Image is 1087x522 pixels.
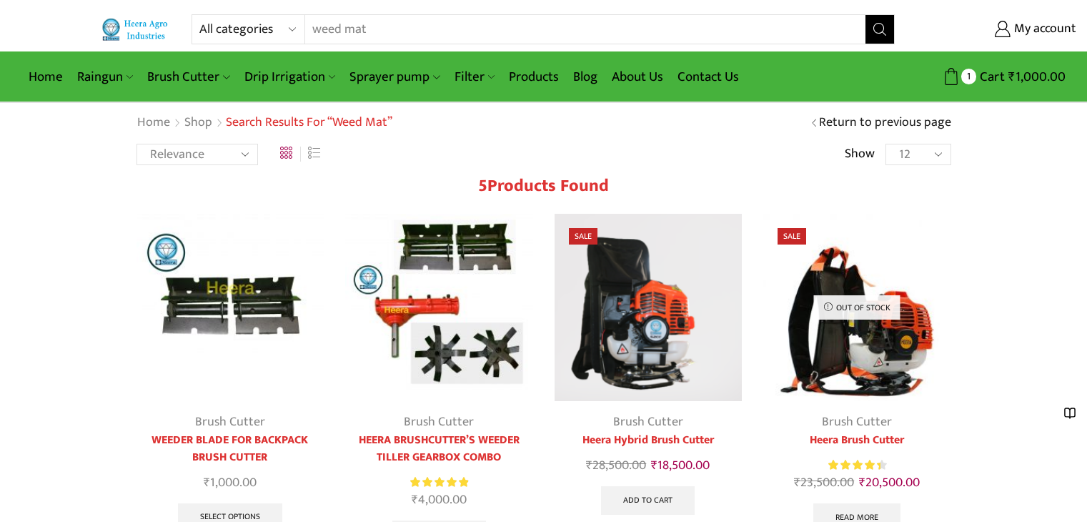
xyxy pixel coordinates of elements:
a: Home [137,114,171,132]
span: Rated out of 5 [828,458,881,473]
a: HEERA BRUSHCUTTER’S WEEDER TILLER GEARBOX COMBO [345,432,533,466]
a: Return to previous page [819,114,951,132]
a: Add to cart: “Heera Hybrid Brush Cutter” [601,486,695,515]
a: Heera Brush Cutter [763,432,951,449]
bdi: 1,000.00 [204,472,257,493]
span: ₹ [204,472,210,493]
a: Sprayer pump [342,60,447,94]
a: 1 Cart ₹1,000.00 [909,64,1066,90]
img: Weeder Blade For Brush Cutter [137,214,324,402]
a: Brush Cutter [613,411,683,433]
a: WEEDER BLADE FOR BACKPACK BRUSH CUTTER [137,432,324,466]
bdi: 4,000.00 [412,489,467,511]
button: Search button [865,15,894,44]
a: Filter [447,60,502,94]
bdi: 18,500.00 [651,455,710,476]
span: Sale [778,228,806,245]
input: Search for... [305,15,848,44]
a: Brush Cutter [195,411,265,433]
bdi: 23,500.00 [794,472,854,493]
span: 1 [961,69,976,84]
bdi: 1,000.00 [1008,66,1066,88]
img: Heera Brush Cutter [763,214,951,402]
bdi: 20,500.00 [859,472,920,493]
span: 5 [478,172,487,200]
span: Cart [976,67,1005,87]
span: Show [845,145,875,164]
span: Rated out of 5 [410,475,468,490]
a: Heera Hybrid Brush Cutter [555,432,743,449]
a: Blog [566,60,605,94]
a: Brush Cutter [404,411,474,433]
a: Home [21,60,70,94]
a: About Us [605,60,670,94]
span: ₹ [586,455,592,476]
a: Drip Irrigation [237,60,342,94]
div: Rated 5.00 out of 5 [410,475,468,490]
a: Contact Us [670,60,746,94]
span: ₹ [859,472,865,493]
span: ₹ [651,455,657,476]
a: Brush Cutter [140,60,237,94]
nav: Breadcrumb [137,114,392,132]
div: Rated 4.55 out of 5 [828,458,886,473]
span: Sale [569,228,597,245]
span: ₹ [1008,66,1016,88]
img: Heera Brush Cutter’s Weeder Tiller Gearbox Combo [345,214,533,402]
a: Brush Cutter [822,411,892,433]
a: My account [916,16,1076,42]
span: ₹ [412,489,418,511]
img: Heera Hybrid Brush Cutter [555,214,743,402]
span: My account [1011,20,1076,39]
p: Out of stock [814,295,900,320]
a: Shop [184,114,213,132]
span: Products found [487,172,609,200]
h1: Search results for “weed mat” [226,115,392,131]
bdi: 28,500.00 [586,455,646,476]
span: ₹ [794,472,800,493]
select: Shop order [137,144,258,165]
a: Products [502,60,566,94]
a: Raingun [70,60,140,94]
